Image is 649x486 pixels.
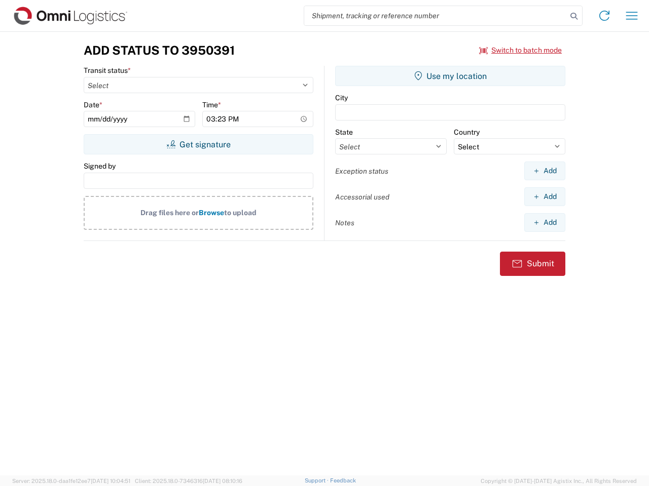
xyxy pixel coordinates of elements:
[304,6,567,25] input: Shipment, tracking or reference number
[481,476,637,485] span: Copyright © [DATE]-[DATE] Agistix Inc., All Rights Reserved
[524,187,565,206] button: Add
[199,209,224,217] span: Browse
[84,100,102,109] label: Date
[202,100,221,109] label: Time
[203,478,242,484] span: [DATE] 08:10:16
[524,213,565,232] button: Add
[84,134,313,154] button: Get signature
[335,218,354,227] label: Notes
[479,42,562,59] button: Switch to batch mode
[454,128,480,137] label: Country
[335,128,353,137] label: State
[140,209,199,217] span: Drag files here or
[335,192,389,201] label: Accessorial used
[500,252,565,276] button: Submit
[91,478,130,484] span: [DATE] 10:04:51
[335,167,388,176] label: Exception status
[84,161,116,171] label: Signed by
[305,477,330,483] a: Support
[330,477,356,483] a: Feedback
[335,93,348,102] label: City
[135,478,242,484] span: Client: 2025.18.0-7346316
[84,66,131,75] label: Transit status
[84,43,235,58] h3: Add Status to 3950391
[12,478,130,484] span: Server: 2025.18.0-daa1fe12ee7
[335,66,565,86] button: Use my location
[224,209,257,217] span: to upload
[524,161,565,180] button: Add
